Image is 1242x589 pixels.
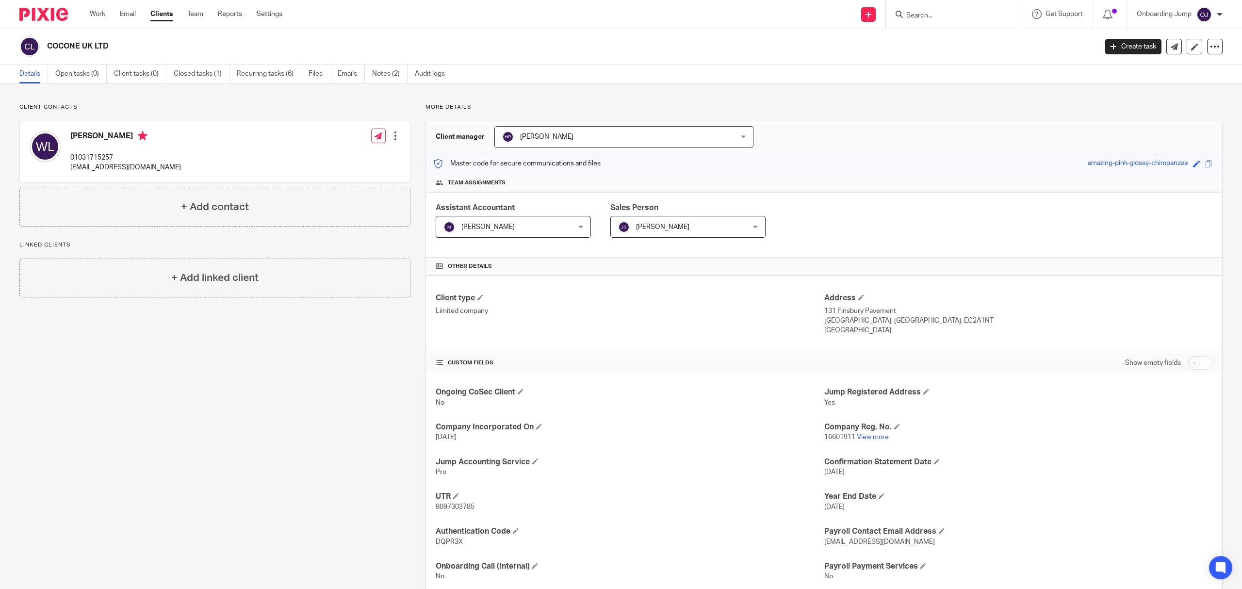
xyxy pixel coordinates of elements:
p: Master code for secure communications and files [433,159,601,168]
h4: Payroll Payment Services [824,561,1212,572]
span: Get Support [1046,11,1083,17]
div: amazing-pink-glossy-chimpanzee [1088,158,1188,169]
a: Details [19,65,48,83]
h4: Company Incorporated On [436,422,824,432]
a: Reports [218,9,242,19]
input: Search [905,12,993,20]
span: [DATE] [436,434,456,441]
p: More details [425,103,1223,111]
span: DQPR3X [436,539,463,545]
span: Sales Person [610,204,658,212]
h4: + Add linked client [171,270,259,285]
a: Audit logs [415,65,452,83]
a: Work [90,9,105,19]
h4: Authentication Code [436,526,824,537]
h4: [PERSON_NAME] [70,131,181,143]
a: Email [120,9,136,19]
a: Files [309,65,330,83]
span: No [824,573,833,580]
span: Team assignments [448,179,506,187]
p: Onboarding Jump [1137,9,1192,19]
a: Client tasks (0) [114,65,166,83]
i: Primary [138,131,147,141]
a: Settings [257,9,282,19]
span: [PERSON_NAME] [461,224,515,230]
span: 16601911 [824,434,855,441]
h4: Onboarding Call (Internal) [436,561,824,572]
h4: Ongoing CoSec Client [436,387,824,397]
span: Other details [448,262,492,270]
img: svg%3E [19,36,40,57]
p: [GEOGRAPHIC_DATA], [GEOGRAPHIC_DATA], EC2A1NT [824,316,1212,326]
h4: Client type [436,293,824,303]
a: View more [857,434,889,441]
h4: Address [824,293,1212,303]
h2: COCONE UK LTD [47,41,882,51]
p: 01031715257 [70,153,181,163]
span: [EMAIL_ADDRESS][DOMAIN_NAME] [824,539,935,545]
a: Create task [1105,39,1161,54]
p: Client contacts [19,103,410,111]
span: [PERSON_NAME] [520,133,573,140]
h4: Company Reg. No. [824,422,1212,432]
p: [EMAIL_ADDRESS][DOMAIN_NAME] [70,163,181,172]
img: svg%3E [502,131,514,143]
h4: Year End Date [824,491,1212,502]
a: Recurring tasks (6) [237,65,301,83]
a: Team [187,9,203,19]
img: svg%3E [443,221,455,233]
h4: CUSTOM FIELDS [436,359,824,367]
a: Closed tasks (1) [174,65,229,83]
h4: Jump Accounting Service [436,457,824,467]
h4: + Add contact [181,199,249,214]
img: Pixie [19,8,68,21]
h4: Jump Registered Address [824,387,1212,397]
span: 8097303785 [436,504,474,510]
a: Emails [338,65,365,83]
label: Show empty fields [1125,358,1181,368]
img: svg%3E [1196,7,1212,22]
a: Clients [150,9,173,19]
p: [GEOGRAPHIC_DATA] [824,326,1212,335]
span: Yes [824,399,835,406]
img: svg%3E [30,131,61,162]
span: Assistant Accountant [436,204,515,212]
span: Pro [436,469,446,475]
span: No [436,399,444,406]
span: No [436,573,444,580]
h4: Confirmation Statement Date [824,457,1212,467]
a: Notes (2) [372,65,408,83]
span: [DATE] [824,469,845,475]
img: svg%3E [618,221,630,233]
h3: Client manager [436,132,485,142]
p: 131 Finsbury Pavement [824,306,1212,316]
p: Linked clients [19,241,410,249]
h4: Payroll Contact Email Address [824,526,1212,537]
p: Limited company [436,306,824,316]
h4: UTR [436,491,824,502]
span: [PERSON_NAME] [636,224,689,230]
span: [DATE] [824,504,845,510]
a: Open tasks (0) [55,65,107,83]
